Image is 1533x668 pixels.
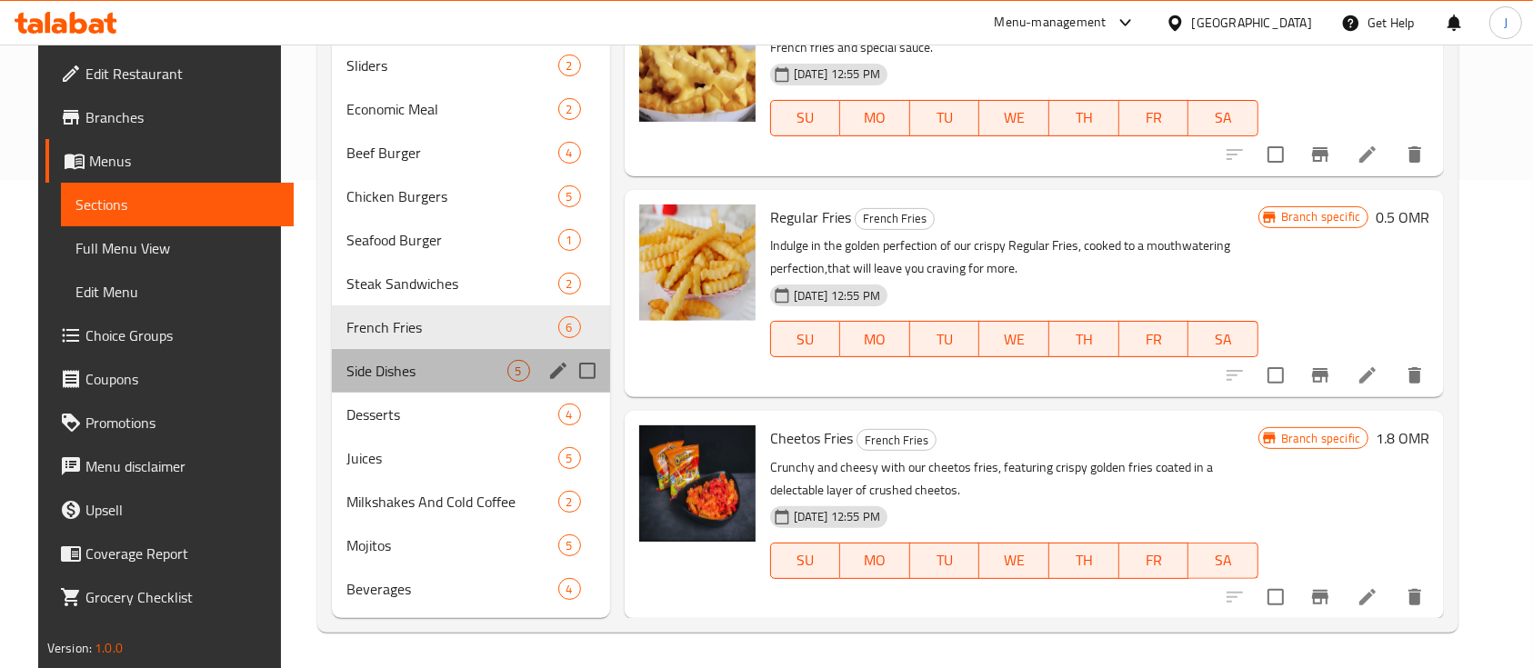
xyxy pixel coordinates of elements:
span: Branch specific [1274,430,1368,447]
span: Menu disclaimer [85,455,280,477]
button: TH [1049,543,1119,579]
img: Fries With Sauce [639,5,756,122]
img: Cheetos Fries [639,425,756,542]
div: [GEOGRAPHIC_DATA] [1192,13,1312,33]
div: items [558,185,581,207]
div: items [558,578,581,600]
button: SU [770,543,841,579]
span: SU [778,547,834,573]
div: Sliders2 [332,44,610,87]
span: Select to update [1257,356,1295,394]
div: items [558,491,581,513]
a: Branches [45,95,295,139]
span: Beef Burger [346,142,558,164]
span: Coverage Report [85,543,280,564]
span: 6 [559,319,580,336]
button: WE [979,100,1049,136]
button: FR [1119,100,1189,136]
span: Branches [85,106,280,128]
button: Branch-specific-item [1298,133,1342,176]
div: Economic Meal2 [332,87,610,131]
div: items [558,229,581,251]
a: Menu disclaimer [45,444,295,488]
a: Promotions [45,401,295,444]
span: Choice Groups [85,324,280,346]
a: Menus [45,139,295,183]
span: TH [1057,547,1112,573]
span: SA [1196,547,1251,573]
div: items [558,534,581,556]
span: Juices [346,447,558,469]
a: Edit Menu [61,270,295,314]
span: Branch specific [1274,208,1368,225]
span: J [1504,13,1508,33]
a: Edit menu item [1357,364,1378,386]
span: Sections [75,194,280,215]
span: Select to update [1257,135,1295,174]
span: WE [987,326,1042,353]
span: TU [917,326,973,353]
div: Milkshakes And Cold Coffee2 [332,480,610,523]
span: 4 [559,406,580,424]
span: Version: [47,636,92,660]
span: 5 [559,537,580,554]
div: items [558,316,581,338]
span: [DATE] 12:55 PM [787,287,887,304]
span: Coupons [85,368,280,390]
span: Grocery Checklist [85,586,280,608]
span: Milkshakes And Cold Coffee [346,491,558,513]
button: delete [1393,575,1437,619]
button: TU [910,100,980,136]
span: FR [1127,326,1182,353]
button: delete [1393,133,1437,176]
a: Edit menu item [1357,586,1378,608]
span: Full Menu View [75,237,280,259]
div: items [558,273,581,294]
div: Menu-management [995,12,1107,34]
div: Juices5 [332,436,610,480]
h6: 0.5 OMR [1376,204,1429,230]
span: Sliders [346,55,558,76]
div: French Fries6 [332,305,610,349]
div: Beef Burger4 [332,131,610,174]
span: MO [847,326,903,353]
span: 2 [559,57,580,75]
span: Seafood Burger [346,229,558,251]
button: TU [910,543,980,579]
button: FR [1119,543,1189,579]
a: Sections [61,183,295,226]
span: 5 [559,450,580,467]
div: Mojitos5 [332,523,610,567]
div: items [558,142,581,164]
span: SA [1196,105,1251,131]
div: items [558,98,581,120]
span: Mojitos [346,534,558,556]
span: Menus [89,150,280,172]
div: items [558,447,581,469]
a: Edit menu item [1357,144,1378,165]
p: Indulge in the golden perfection of our crispy Regular Fries, cooked to a mouthwatering perfectio... [770,234,1258,280]
span: Side Dishes [346,360,507,382]
a: Upsell [45,488,295,532]
button: MO [840,543,910,579]
button: Branch-specific-item [1298,354,1342,397]
span: Select to update [1257,578,1295,616]
div: Beverages4 [332,567,610,611]
button: MO [840,321,910,357]
button: SA [1188,321,1258,357]
button: FR [1119,321,1189,357]
span: Chicken Burgers [346,185,558,207]
span: Beverages [346,578,558,600]
div: items [507,360,530,382]
span: TH [1057,105,1112,131]
div: Steak Sandwiches2 [332,262,610,305]
button: WE [979,321,1049,357]
span: 4 [559,145,580,162]
span: Edit Menu [75,281,280,303]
